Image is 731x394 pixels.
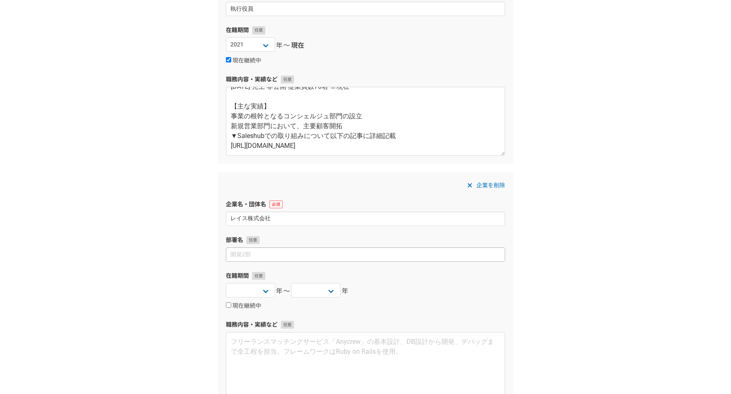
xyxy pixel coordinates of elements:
input: 開発2部 [226,2,505,16]
span: 年 [342,286,349,296]
label: 部署名 [226,236,505,244]
label: 在籍期間 [226,26,505,35]
label: 職務内容・実績など [226,75,505,84]
span: 年〜 [276,41,290,51]
input: エニィクルー株式会社 [226,212,505,226]
input: 開発2部 [226,247,505,262]
label: 在籍期間 [226,272,505,280]
span: 年〜 [276,286,290,296]
label: 企業名・団体名 [226,200,505,209]
span: 現在 [291,41,304,51]
label: 現在継続中 [226,302,261,310]
label: 職務内容・実績など [226,320,505,329]
input: 現在継続中 [226,302,231,308]
input: 現在継続中 [226,57,231,62]
span: 企業を削除 [476,180,505,190]
label: 現在継続中 [226,57,261,65]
